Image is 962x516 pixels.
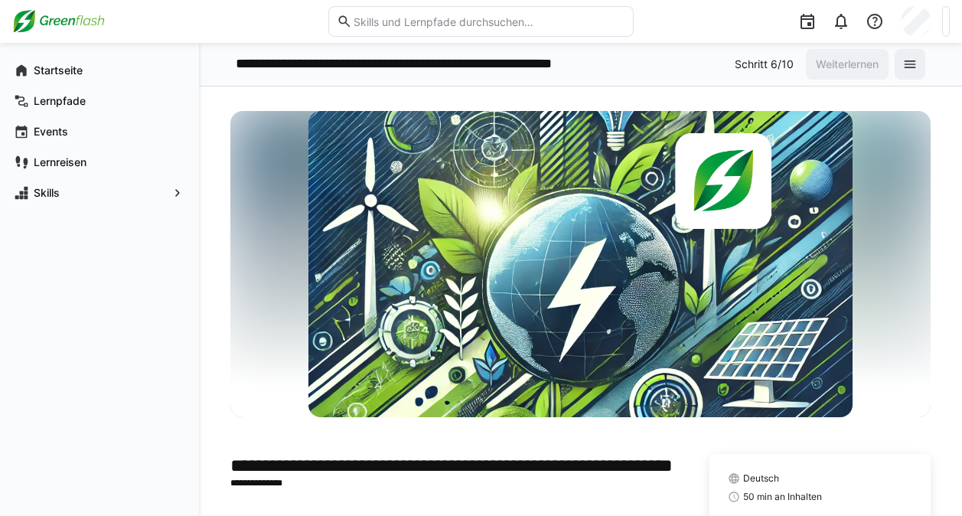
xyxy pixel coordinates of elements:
[814,57,881,72] span: Weiterlernen
[743,491,822,503] span: 50 min an Inhalten
[735,57,794,72] p: Schritt 6/10
[743,472,779,485] span: Deutsch
[352,15,625,28] input: Skills und Lernpfade durchsuchen…
[806,49,889,80] button: Weiterlernen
